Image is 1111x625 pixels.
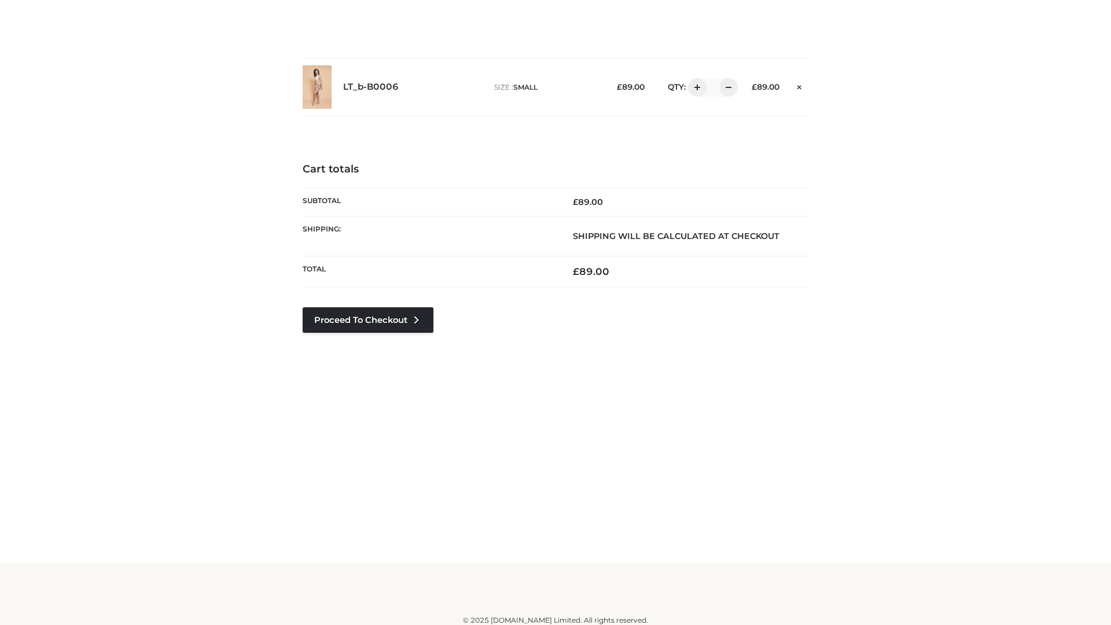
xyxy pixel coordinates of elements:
[573,266,609,277] bdi: 89.00
[752,82,757,91] span: £
[494,82,599,93] p: size :
[573,266,579,277] span: £
[303,256,555,287] th: Total
[573,197,603,207] bdi: 89.00
[573,231,779,241] strong: Shipping will be calculated at checkout
[656,78,734,97] div: QTY:
[303,163,808,176] h4: Cart totals
[343,82,399,93] a: LT_b-B0006
[303,307,433,333] a: Proceed to Checkout
[303,65,332,109] img: LT_b-B0006 - SMALL
[752,82,779,91] bdi: 89.00
[617,82,622,91] span: £
[573,197,578,207] span: £
[303,216,555,256] th: Shipping:
[303,187,555,216] th: Subtotal
[617,82,645,91] bdi: 89.00
[513,83,538,91] span: SMALL
[791,78,808,93] a: Remove this item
